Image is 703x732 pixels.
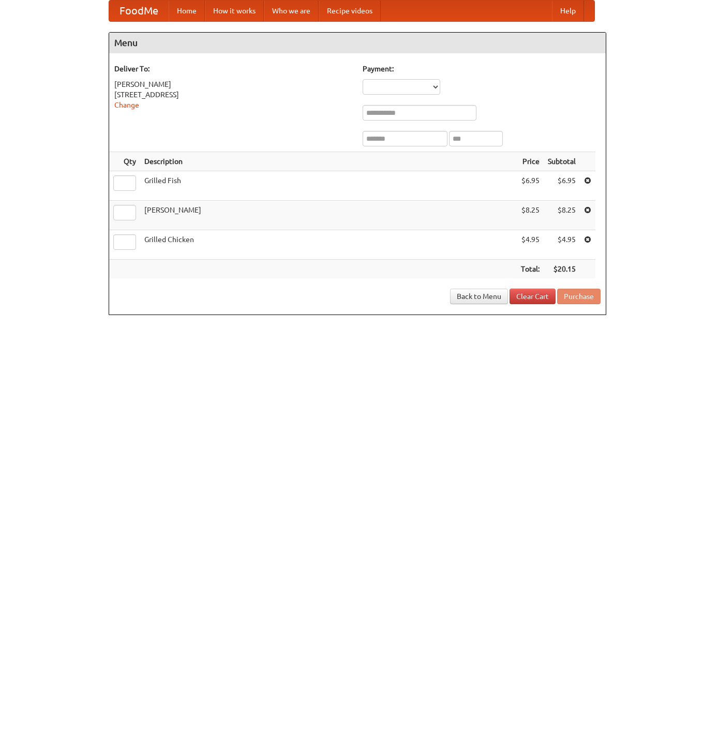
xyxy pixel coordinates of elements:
[140,201,517,230] td: [PERSON_NAME]
[517,230,544,260] td: $4.95
[109,33,606,53] h4: Menu
[169,1,205,21] a: Home
[510,289,556,304] a: Clear Cart
[140,230,517,260] td: Grilled Chicken
[114,79,352,89] div: [PERSON_NAME]
[264,1,319,21] a: Who we are
[517,260,544,279] th: Total:
[517,152,544,171] th: Price
[140,152,517,171] th: Description
[205,1,264,21] a: How it works
[557,289,601,304] button: Purchase
[109,1,169,21] a: FoodMe
[114,64,352,74] h5: Deliver To:
[114,89,352,100] div: [STREET_ADDRESS]
[517,171,544,201] td: $6.95
[544,171,580,201] td: $6.95
[109,152,140,171] th: Qty
[450,289,508,304] a: Back to Menu
[114,101,139,109] a: Change
[517,201,544,230] td: $8.25
[319,1,381,21] a: Recipe videos
[552,1,584,21] a: Help
[363,64,601,74] h5: Payment:
[544,230,580,260] td: $4.95
[544,201,580,230] td: $8.25
[544,260,580,279] th: $20.15
[544,152,580,171] th: Subtotal
[140,171,517,201] td: Grilled Fish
